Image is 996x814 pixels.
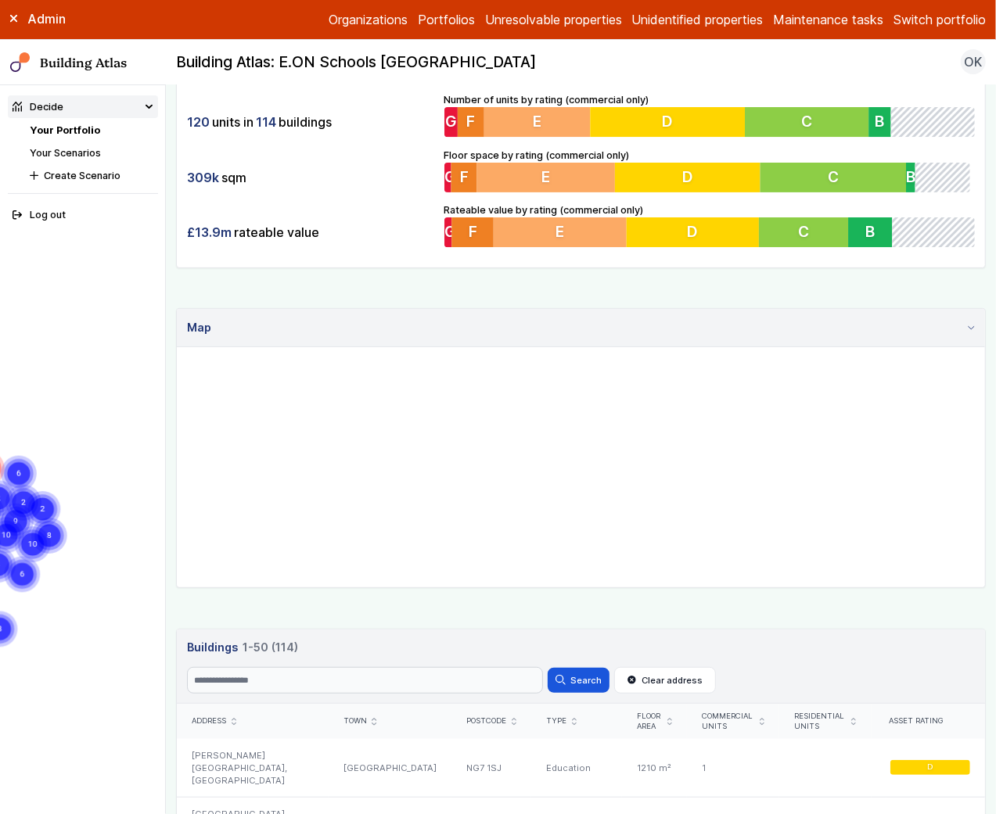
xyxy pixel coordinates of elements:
button: D [617,163,764,192]
button: B [911,163,920,192]
div: Residential units [795,712,857,732]
div: Floor area [638,712,672,732]
a: Your Portfolio [30,124,100,136]
span: E [533,113,541,131]
span: 1-50 (114) [243,639,298,656]
div: Asset rating [889,716,970,726]
button: Log out [8,204,158,227]
a: Unidentified properties [632,10,764,29]
span: F [468,223,476,242]
span: 309k [187,169,219,186]
div: Floor space by rating (commercial only) [444,148,976,193]
button: E [484,107,590,137]
span: C [798,223,809,242]
summary: Map [177,309,985,347]
button: Create Scenario [25,164,158,187]
button: Clear address [614,667,716,694]
div: units in buildings [187,107,434,137]
span: OK [965,52,983,71]
div: Education [531,739,622,797]
span: D [685,167,696,186]
span: G [444,223,456,242]
span: E [556,223,564,242]
button: G [444,217,451,247]
div: Postcode [466,716,516,726]
button: C [759,217,848,247]
span: E [542,167,551,186]
span: C [832,167,843,186]
span: G [444,167,456,186]
span: F [459,167,468,186]
button: C [763,163,911,192]
button: Switch portfolio [894,10,986,29]
summary: Decide [8,95,158,118]
span: £13.9m [187,224,232,241]
button: F [458,107,484,137]
span: D [927,763,933,773]
button: E [477,163,617,192]
button: F [451,163,476,192]
div: 1210 m² [622,739,687,797]
button: D [590,107,745,137]
span: B [876,113,885,131]
button: B [869,107,891,137]
a: Unresolvable properties [485,10,622,29]
span: D [662,113,673,131]
div: Type [547,716,608,726]
div: Address [192,716,313,726]
button: G [444,163,451,192]
button: D [627,217,760,247]
button: F [451,217,494,247]
a: [PERSON_NAME][GEOGRAPHIC_DATA], [GEOGRAPHIC_DATA][GEOGRAPHIC_DATA]NG7 1SJEducation1210 m²1D [177,739,985,797]
span: B [911,167,920,186]
span: 114 [256,113,276,131]
div: rateable value [187,217,434,247]
button: C [745,107,868,137]
div: Rateable value by rating (commercial only) [444,203,976,248]
a: Portfolios [418,10,475,29]
button: B [848,217,892,247]
div: [PERSON_NAME][GEOGRAPHIC_DATA], [GEOGRAPHIC_DATA] [177,739,329,797]
span: F [466,113,475,131]
div: Decide [13,99,63,114]
h3: Buildings [187,639,976,656]
span: G [445,113,457,131]
button: OK [961,49,986,74]
div: Number of units by rating (commercial only) [444,92,976,138]
span: B [866,223,876,242]
button: E [493,217,626,247]
button: G [444,107,458,137]
a: Organizations [329,10,408,29]
img: main-0bbd2752.svg [10,52,31,73]
button: Search [548,668,609,693]
div: 1 [687,739,779,797]
div: [GEOGRAPHIC_DATA] [329,739,451,797]
div: sqm [187,163,434,192]
div: NG7 1SJ [451,739,531,797]
a: Maintenance tasks [773,10,883,29]
div: Commercial units [702,712,764,732]
div: Town [343,716,437,726]
span: 120 [187,113,210,131]
span: D [687,223,698,242]
span: C [801,113,812,131]
a: Your Scenarios [30,147,101,159]
h2: Building Atlas: E.ON Schools [GEOGRAPHIC_DATA] [176,52,536,73]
